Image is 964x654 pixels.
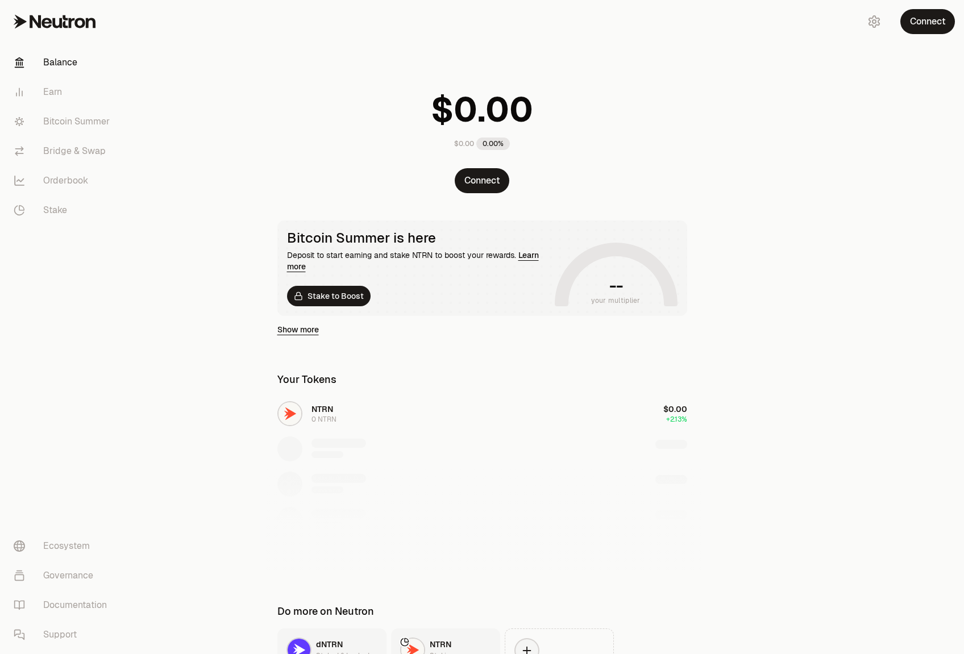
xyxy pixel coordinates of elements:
a: Governance [5,561,123,590]
div: Bitcoin Summer is here [287,230,550,246]
a: Support [5,620,123,649]
a: Documentation [5,590,123,620]
div: Deposit to start earning and stake NTRN to boost your rewards. [287,249,550,272]
div: Do more on Neutron [277,603,374,619]
div: $0.00 [454,139,474,148]
a: Stake to Boost [287,286,371,306]
button: Connect [455,168,509,193]
a: Show more [277,324,319,335]
a: Bridge & Swap [5,136,123,166]
span: your multiplier [591,295,641,306]
span: NTRN [430,639,451,649]
a: Ecosystem [5,531,123,561]
a: Bitcoin Summer [5,107,123,136]
a: Earn [5,77,123,107]
button: Connect [900,9,955,34]
span: dNTRN [316,639,343,649]
div: 0.00% [476,138,510,150]
a: Orderbook [5,166,123,195]
a: Balance [5,48,123,77]
a: Stake [5,195,123,225]
h1: -- [609,277,622,295]
div: Your Tokens [277,372,336,388]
